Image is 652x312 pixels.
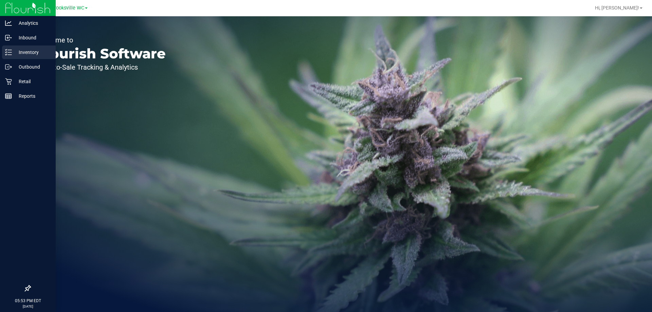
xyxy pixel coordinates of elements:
iframe: Resource center [7,258,27,278]
p: Inventory [12,48,53,56]
p: 05:53 PM EDT [3,298,53,304]
p: Retail [12,77,53,86]
span: Hi, [PERSON_NAME]! [595,5,639,11]
inline-svg: Inbound [5,34,12,41]
inline-svg: Analytics [5,20,12,26]
inline-svg: Outbound [5,63,12,70]
inline-svg: Retail [5,78,12,85]
inline-svg: Reports [5,93,12,99]
p: Analytics [12,19,53,27]
p: Seed-to-Sale Tracking & Analytics [37,64,166,71]
p: Outbound [12,63,53,71]
p: Reports [12,92,53,100]
p: Flourish Software [37,47,166,60]
span: Brooksville WC [51,5,84,11]
inline-svg: Inventory [5,49,12,56]
p: Welcome to [37,37,166,43]
p: Inbound [12,34,53,42]
p: [DATE] [3,304,53,309]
